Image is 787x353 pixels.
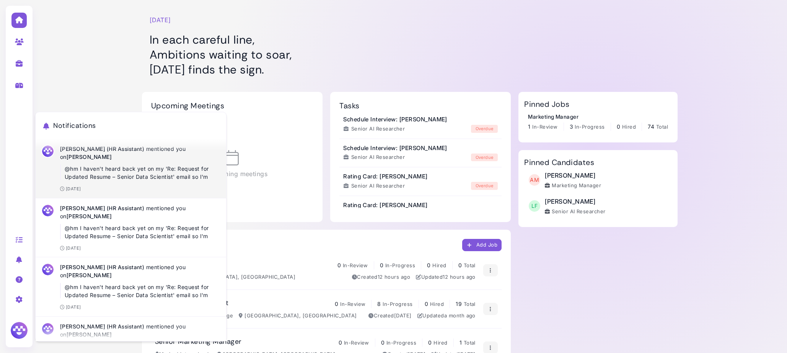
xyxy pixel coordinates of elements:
[425,301,428,307] span: 0
[343,125,405,133] div: Senior AI Researcher
[65,165,220,189] p: @hm I haven't heard back yet on my 'Re: Request for Updated Resume – Senior Data Scientist' email...
[617,123,620,130] span: 0
[456,301,462,307] span: 19
[67,272,112,278] strong: [PERSON_NAME]
[648,123,654,130] span: 74
[381,339,385,346] span: 0
[65,283,220,307] p: @hm I haven't heard back yet on my 'Re: Request for Updated Resume – Senior Data Scientist' email...
[178,273,295,281] div: [GEOGRAPHIC_DATA], [GEOGRAPHIC_DATA]
[335,301,338,307] span: 0
[377,301,381,307] span: 8
[417,312,476,320] div: Updated
[66,304,81,310] time: Aug 17, 2025
[339,101,359,110] h2: Tasks
[60,205,186,219] span: mentioned you on
[150,32,512,77] h1: In each careful line, Ambitions waiting to soar, [DATE] finds the sign.
[151,101,224,110] h2: Upcoming Meetings
[65,224,220,248] p: @hm I haven't heard back yet on my 'Re: Request for Updated Resume – Senior Data Scientist' email...
[575,124,605,130] span: In-Progress
[343,145,447,152] h3: Schedule Interview: [PERSON_NAME]
[380,262,383,268] span: 0
[428,339,432,346] span: 0
[529,174,540,186] span: AM
[432,262,446,268] span: Hired
[471,182,498,190] div: overdue
[67,154,112,160] strong: [PERSON_NAME]
[155,338,242,346] h3: Senior Marketing Manager
[43,122,218,130] h3: Notifications
[545,182,601,190] div: Marketing Manager
[60,264,144,270] strong: [PERSON_NAME] (HR Assistant)
[66,245,81,251] time: Aug 17, 2025
[343,173,427,180] h3: Rating Card: [PERSON_NAME]
[545,171,601,180] div: [PERSON_NAME]
[570,123,573,130] span: 3
[528,123,530,130] span: 1
[462,239,502,251] button: Add Job
[464,262,476,268] span: Total
[60,323,144,330] strong: [PERSON_NAME] (HR Assistant)
[385,262,415,268] span: In-Progress
[622,124,636,130] span: Hired
[524,100,569,109] h2: Pinned Jobs
[416,273,476,281] div: Updated
[386,340,416,346] span: In-Progress
[383,301,412,307] span: In-Progress
[528,197,606,216] a: LF [PERSON_NAME] Senior AI Researcher
[471,154,498,162] div: overdue
[464,340,476,346] span: Total
[443,274,476,280] time: Aug 20, 2025
[466,241,498,249] div: Add Job
[394,312,412,319] time: Feb 26, 2025
[150,15,171,25] time: [DATE]
[545,208,606,216] div: Senior AI Researcher
[343,154,405,161] div: Senior AI Researcher
[352,273,411,281] div: Created
[60,205,144,211] strong: [PERSON_NAME] (HR Assistant)
[368,312,412,320] div: Created
[532,124,557,130] span: In-Review
[344,340,369,346] span: In-Review
[343,202,427,209] h3: Rating Card: [PERSON_NAME]
[528,113,668,121] div: Marketing Manager
[433,340,447,346] span: Hired
[464,301,476,307] span: Total
[378,274,411,280] time: Aug 20, 2025
[67,213,112,219] strong: [PERSON_NAME]
[343,182,405,190] div: Senior AI Researcher
[340,301,365,307] span: In-Review
[459,339,462,346] span: 1
[343,262,368,268] span: In-Review
[427,262,430,268] span: 0
[430,301,444,307] span: Hired
[10,321,29,340] img: Megan
[545,197,606,206] div: [PERSON_NAME]
[444,312,476,319] time: Jul 24, 2025
[528,171,601,190] a: AM [PERSON_NAME] Marketing Manager
[339,339,342,346] span: 0
[528,113,668,131] a: Marketing Manager 1 In-Review 3 In-Progress 0 Hired 74 Total
[656,124,668,130] span: Total
[151,118,313,211] div: No upcoming meetings
[471,125,498,133] div: overdue
[66,186,81,191] time: Aug 17, 2025
[239,312,357,320] div: [GEOGRAPHIC_DATA], [GEOGRAPHIC_DATA]
[337,262,341,268] span: 0
[524,158,594,167] h2: Pinned Candidates
[458,262,462,268] span: 0
[343,116,447,123] h3: Schedule Interview: [PERSON_NAME]
[529,200,540,212] span: LF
